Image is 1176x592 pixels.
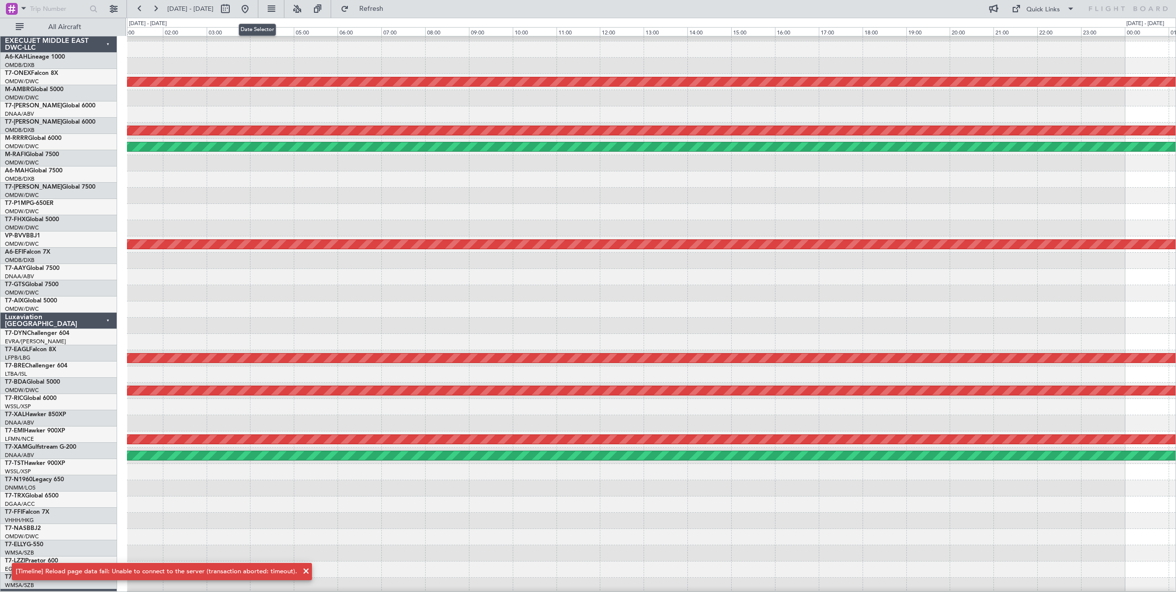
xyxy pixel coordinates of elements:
a: T7-AIXGlobal 5000 [5,298,57,304]
div: 01:00 [119,27,163,36]
span: T7-DYN [5,330,27,336]
div: 23:00 [1081,27,1125,36]
span: T7-N1960 [5,477,32,483]
div: 09:00 [469,27,513,36]
span: T7-ONEX [5,70,31,76]
input: Trip Number [30,1,87,16]
a: OMDW/DWC [5,159,39,166]
a: WMSA/SZB [5,549,34,557]
a: T7-FFIFalcon 7X [5,509,49,515]
a: M-RRRRGlobal 6000 [5,135,62,141]
a: T7-XALHawker 850XP [5,412,66,418]
a: OMDB/DXB [5,127,34,134]
a: A6-EFIFalcon 7X [5,249,50,255]
div: 08:00 [425,27,469,36]
a: T7-TRXGlobal 6500 [5,493,59,499]
div: 22:00 [1037,27,1081,36]
a: OMDW/DWC [5,208,39,215]
span: T7-FFI [5,509,22,515]
div: 21:00 [993,27,1037,36]
span: T7-BRE [5,363,25,369]
a: T7-P1MPG-650ER [5,200,54,206]
div: 14:00 [687,27,731,36]
span: T7-ELLY [5,542,27,548]
div: Quick Links [1026,5,1060,15]
a: WSSL/XSP [5,403,31,410]
a: OMDW/DWC [5,192,39,199]
span: T7-[PERSON_NAME] [5,184,62,190]
button: All Aircraft [11,19,107,35]
a: DNAA/ABV [5,273,34,280]
a: LFMN/NCE [5,435,34,443]
div: 15:00 [731,27,775,36]
a: WSSL/XSP [5,468,31,475]
a: LTBA/ISL [5,370,27,378]
a: T7-TSTHawker 900XP [5,460,65,466]
a: VHHH/HKG [5,517,34,524]
a: OMDW/DWC [5,387,39,394]
div: 05:00 [294,27,338,36]
span: M-AMBR [5,87,30,93]
span: M-RRRR [5,135,28,141]
a: OMDB/DXB [5,175,34,183]
a: T7-[PERSON_NAME]Global 6000 [5,103,95,109]
a: OMDW/DWC [5,224,39,231]
div: 00:00 [1125,27,1169,36]
span: Refresh [351,5,392,12]
div: 07:00 [381,27,425,36]
div: 20:00 [950,27,993,36]
span: T7-TST [5,460,24,466]
div: [Timeline] Reload page data fail: Unable to connect to the server (transaction aborted: timeout). [16,567,297,577]
a: EVRA/[PERSON_NAME] [5,338,66,345]
a: VP-BVVBBJ1 [5,233,40,239]
span: A6-MAH [5,168,29,174]
span: T7-FHX [5,217,26,223]
div: [DATE] - [DATE] [1126,20,1164,28]
a: OMDW/DWC [5,533,39,540]
div: 06:00 [338,27,381,36]
div: 16:00 [775,27,819,36]
a: T7-GTSGlobal 7500 [5,282,59,288]
a: OMDW/DWC [5,78,39,85]
a: DNAA/ABV [5,110,34,118]
a: T7-XAMGulfstream G-200 [5,444,76,450]
a: OMDW/DWC [5,240,39,248]
a: T7-BDAGlobal 5000 [5,379,60,385]
a: DNAA/ABV [5,419,34,427]
span: A6-KAH [5,54,28,60]
a: A6-KAHLineage 1000 [5,54,65,60]
div: 17:00 [819,27,863,36]
a: T7-[PERSON_NAME]Global 7500 [5,184,95,190]
span: T7-NAS [5,526,27,531]
div: 13:00 [644,27,687,36]
a: T7-FHXGlobal 5000 [5,217,59,223]
span: T7-[PERSON_NAME] [5,119,62,125]
a: M-RAFIGlobal 7500 [5,152,59,158]
a: T7-RICGlobal 6000 [5,395,57,401]
a: LFPB/LBG [5,354,31,362]
a: M-AMBRGlobal 5000 [5,87,63,93]
a: OMDW/DWC [5,289,39,296]
span: T7-GTS [5,282,25,288]
span: T7-XAM [5,444,28,450]
span: T7-AIX [5,298,24,304]
a: T7-N1960Legacy 650 [5,477,64,483]
button: Refresh [336,1,395,17]
span: A6-EFI [5,249,23,255]
a: DNAA/ABV [5,452,34,459]
a: T7-BREChallenger 604 [5,363,67,369]
div: 12:00 [600,27,644,36]
span: VP-BVV [5,233,26,239]
span: T7-TRX [5,493,25,499]
a: A6-MAHGlobal 7500 [5,168,62,174]
span: T7-XAL [5,412,25,418]
div: Date Selector [239,24,276,36]
a: OMDW/DWC [5,305,39,313]
a: DNMM/LOS [5,484,35,492]
a: T7-NASBBJ2 [5,526,41,531]
span: T7-[PERSON_NAME] [5,103,62,109]
div: 10:00 [513,27,557,36]
div: 19:00 [906,27,950,36]
button: Quick Links [1007,1,1080,17]
span: T7-P1MP [5,200,30,206]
